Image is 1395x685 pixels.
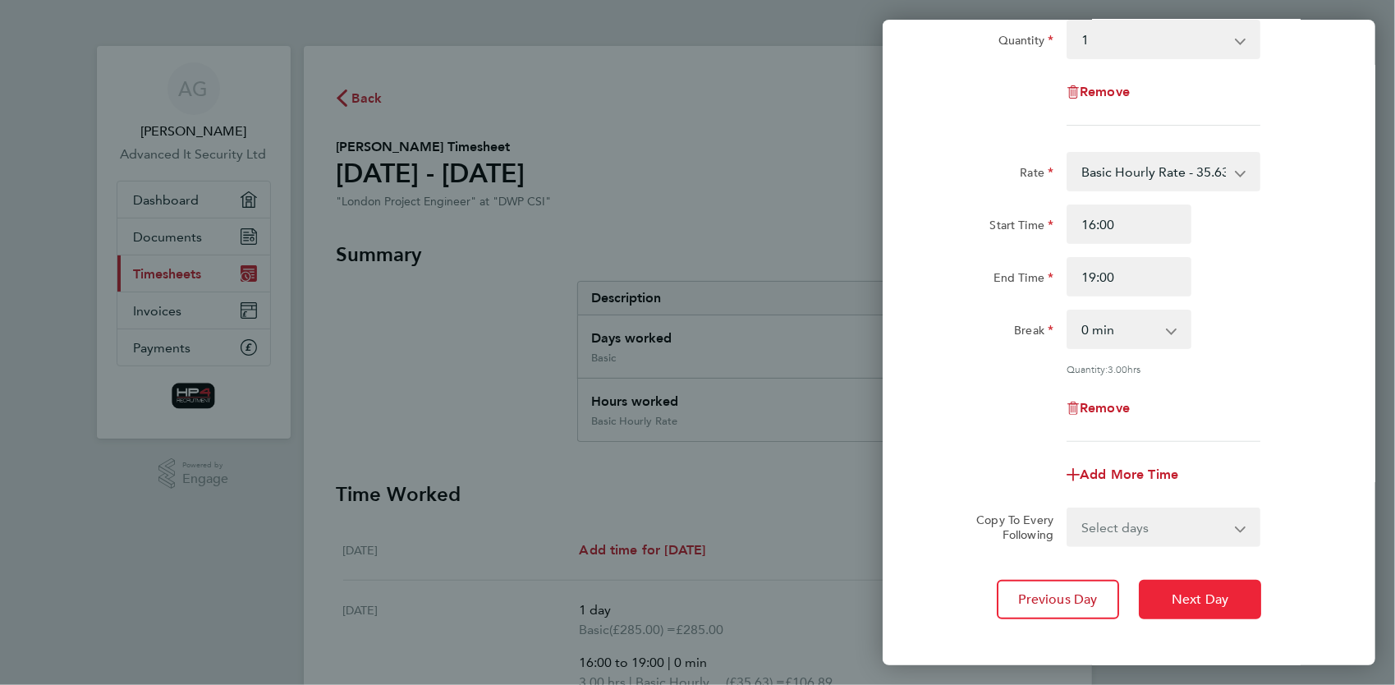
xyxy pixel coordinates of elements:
label: Copy To Every Following [963,513,1053,542]
button: Previous Day [997,580,1119,619]
label: Quantity [998,33,1053,53]
span: Add More Time [1080,467,1178,482]
label: Rate [1020,165,1053,185]
div: Quantity: hrs [1067,362,1260,375]
span: Remove [1080,400,1130,416]
button: Remove [1067,402,1130,415]
span: 3.00 [1108,362,1127,375]
button: Add More Time [1067,468,1178,481]
label: End Time [993,270,1053,290]
button: Next Day [1139,580,1261,619]
label: Break [1014,323,1053,342]
span: Next Day [1172,591,1228,608]
button: Remove [1067,85,1130,99]
label: Start Time [989,218,1053,237]
input: E.g. 18:00 [1067,257,1191,297]
span: Remove [1080,84,1130,99]
input: E.g. 08:00 [1067,205,1191,244]
span: Previous Day [1019,591,1098,608]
